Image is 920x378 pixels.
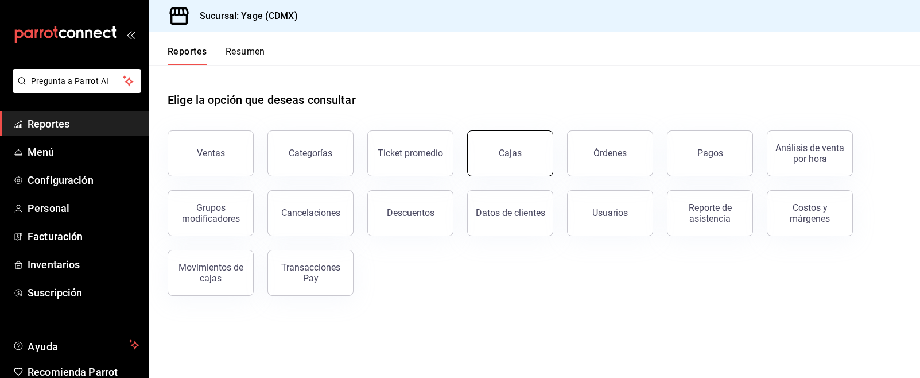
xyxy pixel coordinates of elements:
div: Categorías [289,148,332,159]
span: Suscripción [28,285,139,300]
button: Movimientos de cajas [168,250,254,296]
div: Usuarios [592,207,628,218]
button: Datos de clientes [467,190,553,236]
span: Configuración [28,172,139,188]
div: Órdenes [593,148,627,159]
button: Costos y márgenes [767,190,853,236]
h1: Elige la opción que deseas consultar [168,91,356,109]
button: Cancelaciones [267,190,354,236]
span: Personal [28,200,139,216]
div: Movimientos de cajas [175,262,246,284]
button: Pagos [667,130,753,176]
button: Reporte de asistencia [667,190,753,236]
a: Cajas [467,130,553,176]
div: Transacciones Pay [275,262,346,284]
div: Cancelaciones [281,207,340,218]
a: Pregunta a Parrot AI [8,83,141,95]
button: Transacciones Pay [267,250,354,296]
button: Grupos modificadores [168,190,254,236]
span: Pregunta a Parrot AI [31,75,123,87]
span: Inventarios [28,257,139,272]
div: Descuentos [387,207,434,218]
button: Órdenes [567,130,653,176]
h3: Sucursal: Yage (CDMX) [191,9,298,23]
span: Menú [28,144,139,160]
div: Ventas [197,148,225,159]
div: Costos y márgenes [774,202,845,224]
button: open_drawer_menu [126,30,135,39]
div: Cajas [499,146,522,160]
button: Análisis de venta por hora [767,130,853,176]
div: navigation tabs [168,46,265,65]
button: Categorías [267,130,354,176]
div: Datos de clientes [476,207,545,218]
span: Facturación [28,229,139,244]
span: Reportes [28,116,139,132]
div: Grupos modificadores [175,202,246,224]
span: Ayuda [28,338,125,352]
div: Ticket promedio [378,148,443,159]
div: Pagos [697,148,723,159]
div: Reporte de asistencia [674,202,746,224]
button: Ticket promedio [367,130,453,176]
button: Descuentos [367,190,453,236]
button: Pregunta a Parrot AI [13,69,141,93]
button: Ventas [168,130,254,176]
div: Análisis de venta por hora [774,142,845,164]
button: Reportes [168,46,207,65]
button: Resumen [226,46,265,65]
button: Usuarios [567,190,653,236]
